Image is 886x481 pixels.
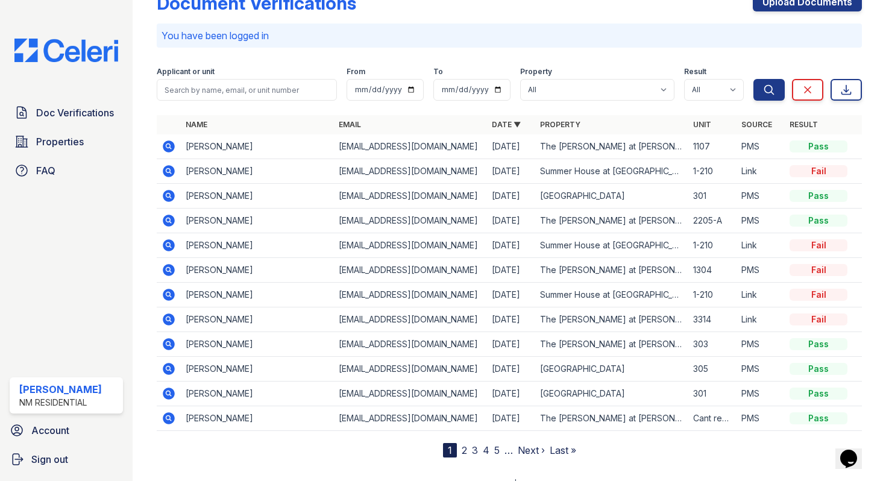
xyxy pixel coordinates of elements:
[535,159,688,184] td: Summer House at [GEOGRAPHIC_DATA]
[487,184,535,209] td: [DATE]
[688,258,737,283] td: 1304
[790,140,847,152] div: Pass
[492,120,521,129] a: Date ▼
[535,233,688,258] td: Summer House at [GEOGRAPHIC_DATA]
[487,283,535,307] td: [DATE]
[535,209,688,233] td: The [PERSON_NAME] at [PERSON_NAME][GEOGRAPHIC_DATA]
[688,159,737,184] td: 1-210
[790,215,847,227] div: Pass
[684,67,706,77] label: Result
[737,283,785,307] td: Link
[443,443,457,457] div: 1
[487,233,535,258] td: [DATE]
[688,357,737,382] td: 305
[741,120,772,129] a: Source
[737,184,785,209] td: PMS
[334,233,487,258] td: [EMAIL_ADDRESS][DOMAIN_NAME]
[36,105,114,120] span: Doc Verifications
[10,130,123,154] a: Properties
[790,363,847,375] div: Pass
[487,357,535,382] td: [DATE]
[181,283,334,307] td: [PERSON_NAME]
[334,307,487,332] td: [EMAIL_ADDRESS][DOMAIN_NAME]
[737,357,785,382] td: PMS
[737,209,785,233] td: PMS
[19,397,102,409] div: NM Residential
[5,418,128,442] a: Account
[535,357,688,382] td: [GEOGRAPHIC_DATA]
[334,382,487,406] td: [EMAIL_ADDRESS][DOMAIN_NAME]
[535,283,688,307] td: Summer House at [GEOGRAPHIC_DATA]
[157,79,337,101] input: Search by name, email, or unit number
[334,406,487,431] td: [EMAIL_ADDRESS][DOMAIN_NAME]
[334,258,487,283] td: [EMAIL_ADDRESS][DOMAIN_NAME]
[790,412,847,424] div: Pass
[347,67,365,77] label: From
[487,159,535,184] td: [DATE]
[10,101,123,125] a: Doc Verifications
[334,332,487,357] td: [EMAIL_ADDRESS][DOMAIN_NAME]
[31,452,68,467] span: Sign out
[334,159,487,184] td: [EMAIL_ADDRESS][DOMAIN_NAME]
[790,264,847,276] div: Fail
[737,233,785,258] td: Link
[737,307,785,332] td: Link
[487,406,535,431] td: [DATE]
[19,382,102,397] div: [PERSON_NAME]
[535,406,688,431] td: The [PERSON_NAME] at [PERSON_NAME][GEOGRAPHIC_DATA]
[535,134,688,159] td: The [PERSON_NAME] at [PERSON_NAME][GEOGRAPHIC_DATA]
[790,338,847,350] div: Pass
[181,134,334,159] td: [PERSON_NAME]
[181,233,334,258] td: [PERSON_NAME]
[181,406,334,431] td: [PERSON_NAME]
[790,239,847,251] div: Fail
[334,184,487,209] td: [EMAIL_ADDRESS][DOMAIN_NAME]
[540,120,580,129] a: Property
[487,307,535,332] td: [DATE]
[494,444,500,456] a: 5
[688,382,737,406] td: 301
[737,258,785,283] td: PMS
[157,67,215,77] label: Applicant or unit
[737,382,785,406] td: PMS
[487,382,535,406] td: [DATE]
[535,307,688,332] td: The [PERSON_NAME] at [PERSON_NAME][GEOGRAPHIC_DATA]
[36,163,55,178] span: FAQ
[790,388,847,400] div: Pass
[181,307,334,332] td: [PERSON_NAME]
[487,332,535,357] td: [DATE]
[334,283,487,307] td: [EMAIL_ADDRESS][DOMAIN_NAME]
[790,190,847,202] div: Pass
[688,332,737,357] td: 303
[5,447,128,471] a: Sign out
[535,382,688,406] td: [GEOGRAPHIC_DATA]
[835,433,874,469] iframe: chat widget
[181,357,334,382] td: [PERSON_NAME]
[334,209,487,233] td: [EMAIL_ADDRESS][DOMAIN_NAME]
[790,313,847,325] div: Fail
[688,307,737,332] td: 3314
[790,120,818,129] a: Result
[186,120,207,129] a: Name
[737,406,785,431] td: PMS
[334,134,487,159] td: [EMAIL_ADDRESS][DOMAIN_NAME]
[504,443,513,457] span: …
[181,184,334,209] td: [PERSON_NAME]
[181,382,334,406] td: [PERSON_NAME]
[535,184,688,209] td: [GEOGRAPHIC_DATA]
[31,423,69,438] span: Account
[790,165,847,177] div: Fail
[483,444,489,456] a: 4
[472,444,478,456] a: 3
[10,159,123,183] a: FAQ
[487,258,535,283] td: [DATE]
[36,134,84,149] span: Properties
[462,444,467,456] a: 2
[339,120,361,129] a: Email
[693,120,711,129] a: Unit
[688,184,737,209] td: 301
[520,67,552,77] label: Property
[688,134,737,159] td: 1107
[181,332,334,357] td: [PERSON_NAME]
